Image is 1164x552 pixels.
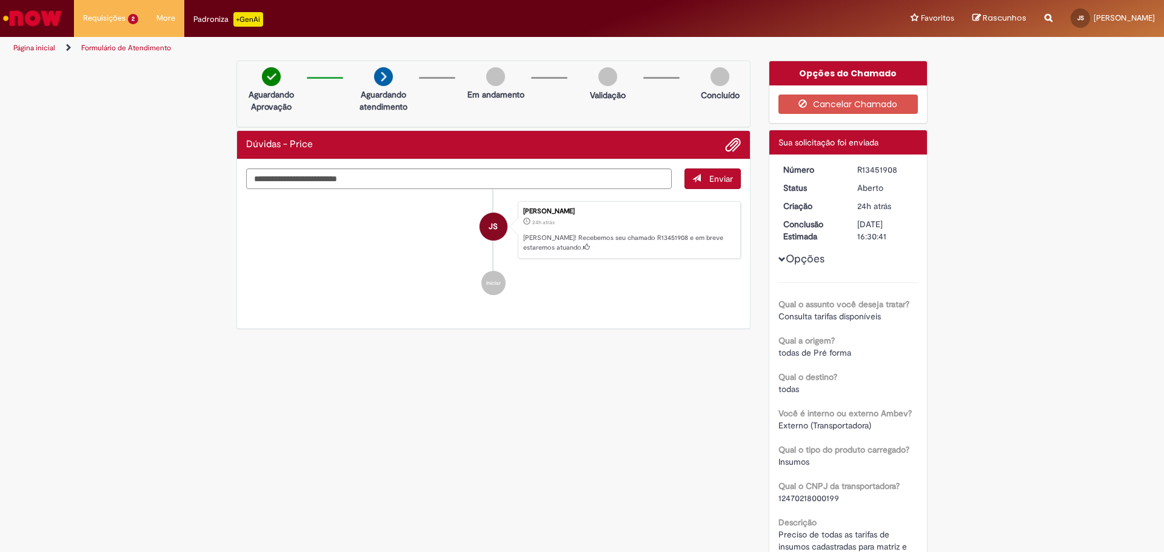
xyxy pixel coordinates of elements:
[480,213,507,241] div: José da Silva
[374,67,393,86] img: arrow-next.png
[1077,14,1084,22] span: JS
[778,311,881,322] span: Consulta tarifas disponíveis
[486,67,505,86] img: img-circle-grey.png
[857,200,914,212] div: 27/08/2025 11:30:37
[233,12,263,27] p: +GenAi
[774,200,849,212] dt: Criação
[13,43,55,53] a: Página inicial
[857,201,891,211] time: 27/08/2025 11:30:37
[684,168,741,189] button: Enviar
[778,137,878,148] span: Sua solicitação foi enviada
[857,218,914,242] div: [DATE] 16:30:41
[778,493,839,504] span: 12470218000199
[774,164,849,176] dt: Número
[778,335,835,346] b: Qual a origem?
[774,218,849,242] dt: Conclusão Estimada
[1094,13,1155,23] span: [PERSON_NAME]
[532,219,555,226] span: 24h atrás
[1,6,64,30] img: ServiceNow
[857,201,891,211] span: 24h atrás
[9,37,767,59] ul: Trilhas de página
[774,182,849,194] dt: Status
[523,233,734,252] p: [PERSON_NAME]! Recebemos seu chamado R13451908 e em breve estaremos atuando.
[857,164,914,176] div: R13451908
[83,12,125,24] span: Requisições
[921,12,954,24] span: Favoritos
[769,61,928,85] div: Opções do Chamado
[778,299,909,310] b: Qual o assunto você deseja tratar?
[778,517,817,528] b: Descrição
[246,201,741,259] li: José da Silva
[523,208,734,215] div: [PERSON_NAME]
[709,173,733,184] span: Enviar
[156,12,175,24] span: More
[778,444,909,455] b: Qual o tipo do produto carregado?
[598,67,617,86] img: img-circle-grey.png
[778,384,799,394] span: todas
[193,12,263,27] div: Padroniza
[778,347,851,358] span: todas de Pré forma
[246,168,672,189] textarea: Digite sua mensagem aqui...
[532,219,555,226] time: 27/08/2025 11:30:37
[778,481,900,491] b: Qual o CNPJ da transportadora?
[778,420,871,431] span: Externo (Transportadora)
[711,67,729,86] img: img-circle-grey.png
[128,14,138,24] span: 2
[778,408,912,419] b: Você é interno ou externo Ambev?
[983,12,1026,24] span: Rascunhos
[778,456,809,467] span: Insumos
[81,43,171,53] a: Formulário de Atendimento
[725,137,741,153] button: Adicionar anexos
[354,88,413,113] p: Aguardando atendimento
[246,139,313,150] h2: Dúvidas - Price Histórico de tíquete
[857,182,914,194] div: Aberto
[590,89,626,101] p: Validação
[701,89,740,101] p: Concluído
[489,212,498,241] span: JS
[467,88,524,101] p: Em andamento
[972,13,1026,24] a: Rascunhos
[242,88,301,113] p: Aguardando Aprovação
[246,189,741,308] ul: Histórico de tíquete
[262,67,281,86] img: check-circle-green.png
[778,95,918,114] button: Cancelar Chamado
[778,371,837,382] b: Qual o destino?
